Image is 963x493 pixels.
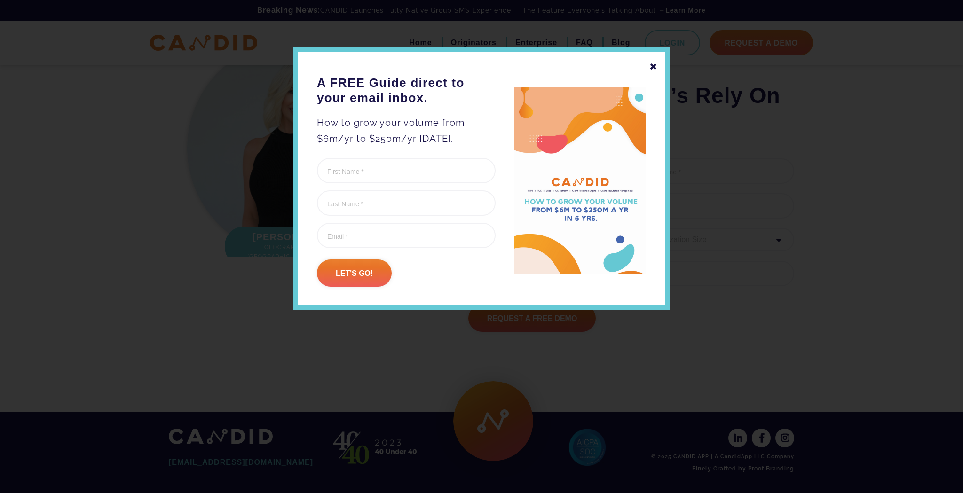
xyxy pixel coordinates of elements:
[317,259,392,287] input: Let's go!
[514,87,646,275] img: A FREE Guide direct to your email inbox.
[317,190,496,216] input: Last Name *
[649,59,658,75] div: ✖
[317,223,496,248] input: Email *
[317,115,496,147] p: How to grow your volume from $6m/yr to $250m/yr [DATE].
[317,158,496,183] input: First Name *
[317,75,496,105] h3: A FREE Guide direct to your email inbox.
